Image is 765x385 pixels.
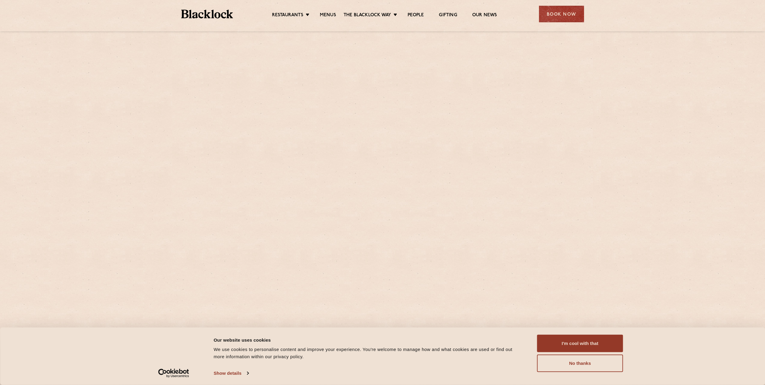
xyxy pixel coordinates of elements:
[537,335,623,352] button: I'm cool with that
[147,369,200,378] a: Usercentrics Cookiebot - opens in a new window
[537,355,623,372] button: No thanks
[344,12,391,19] a: The Blacklock Way
[472,12,497,19] a: Our News
[214,336,524,343] div: Our website uses cookies
[181,10,233,18] img: BL_Textured_Logo-footer-cropped.svg
[408,12,424,19] a: People
[214,369,249,378] a: Show details
[214,346,524,360] div: We use cookies to personalise content and improve your experience. You're welcome to manage how a...
[439,12,457,19] a: Gifting
[272,12,303,19] a: Restaurants
[539,6,584,22] div: Book Now
[320,12,336,19] a: Menus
